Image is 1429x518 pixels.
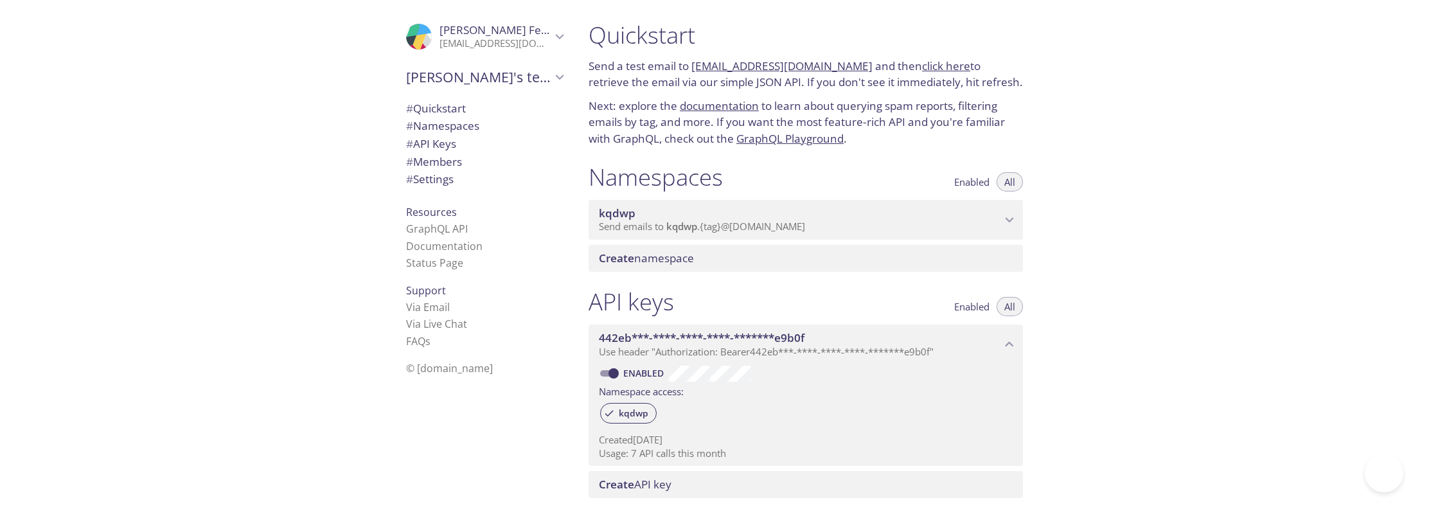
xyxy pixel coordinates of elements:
span: Resources [406,205,457,219]
a: Via Email [406,300,450,314]
div: Team Settings [396,170,573,188]
a: Enabled [621,367,669,379]
div: Quickstart [396,100,573,118]
span: kqdwp [666,220,697,233]
span: # [406,101,413,116]
div: Create API Key [589,471,1023,498]
p: [EMAIL_ADDRESS][DOMAIN_NAME] [439,37,551,50]
a: Status Page [406,256,463,270]
div: Paul Felce [396,15,573,58]
p: Next: explore the to learn about querying spam reports, filtering emails by tag, and more. If you... [589,98,1023,147]
a: GraphQL Playground [736,131,844,146]
a: GraphQL API [406,222,468,236]
div: API Keys [396,135,573,153]
span: kqdwp [611,407,656,419]
a: FAQ [406,334,430,348]
span: namespace [599,251,694,265]
button: Enabled [946,172,997,192]
a: [EMAIL_ADDRESS][DOMAIN_NAME] [691,58,873,73]
span: © [DOMAIN_NAME] [406,361,493,375]
h1: API keys [589,287,674,316]
div: Paul's team [396,60,573,94]
span: API key [599,477,671,492]
span: Create [599,477,634,492]
span: Send emails to . {tag} @[DOMAIN_NAME] [599,220,805,233]
span: Settings [406,172,454,186]
span: # [406,136,413,151]
p: Usage: 7 API calls this month [599,447,1013,460]
button: All [997,172,1023,192]
div: Create namespace [589,245,1023,272]
span: [PERSON_NAME]'s team [406,68,551,86]
a: Via Live Chat [406,317,467,331]
label: Namespace access: [599,382,684,400]
div: kqdwp namespace [589,200,1023,240]
a: documentation [680,98,759,113]
a: click here [922,58,970,73]
span: s [425,334,430,348]
span: Namespaces [406,118,479,133]
h1: Quickstart [589,21,1023,49]
p: Created [DATE] [599,433,1013,447]
span: # [406,172,413,186]
div: kqdwp [600,403,657,424]
div: Members [396,153,573,171]
span: API Keys [406,136,456,151]
span: kqdwp [599,206,635,220]
span: # [406,154,413,169]
span: Support [406,283,446,298]
button: Enabled [946,297,997,316]
a: Documentation [406,239,483,253]
span: # [406,118,413,133]
span: [PERSON_NAME] Felce [439,22,555,37]
iframe: Help Scout Beacon - Open [1365,454,1403,492]
h1: Namespaces [589,163,723,192]
p: Send a test email to and then to retrieve the email via our simple JSON API. If you don't see it ... [589,58,1023,91]
button: All [997,297,1023,316]
span: Quickstart [406,101,466,116]
div: Namespaces [396,117,573,135]
span: Create [599,251,634,265]
span: Members [406,154,462,169]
